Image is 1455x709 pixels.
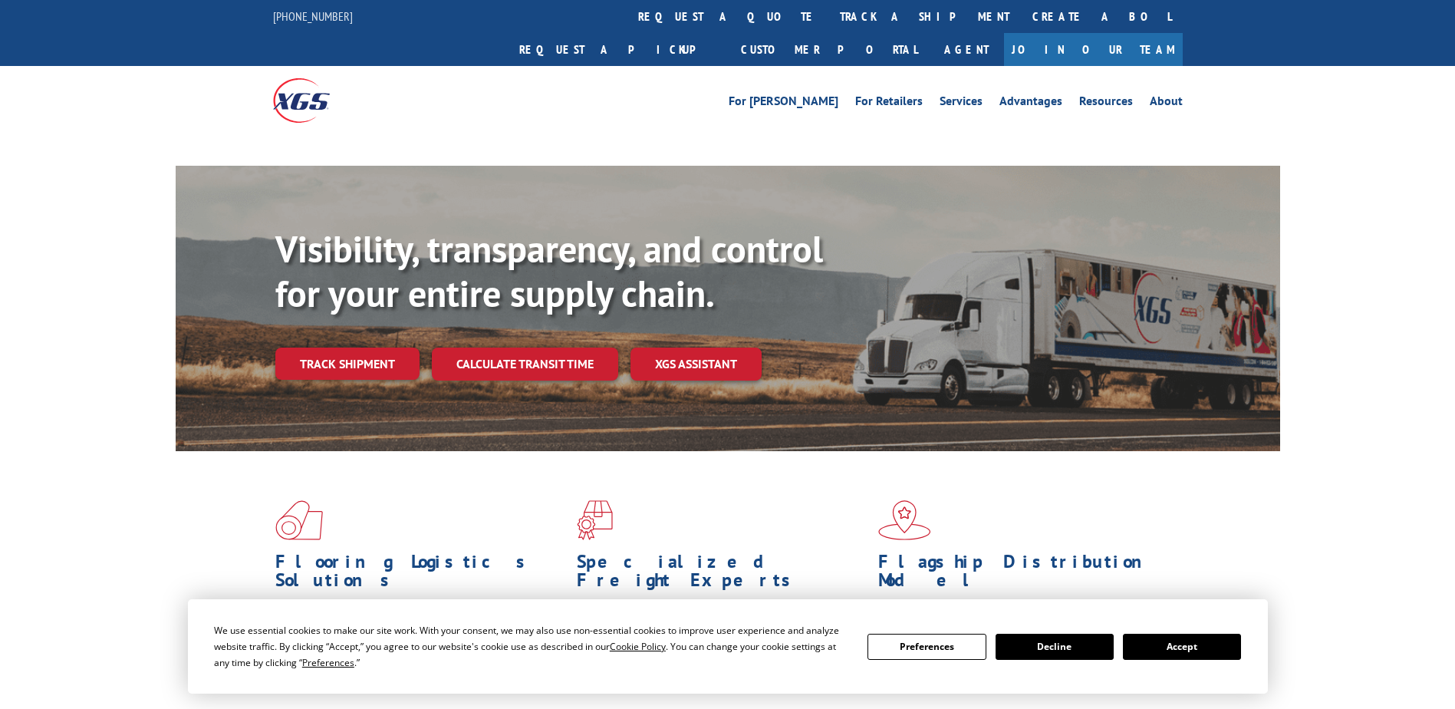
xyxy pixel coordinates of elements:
[996,634,1114,660] button: Decline
[855,95,923,112] a: For Retailers
[275,348,420,380] a: Track shipment
[508,33,729,66] a: Request a pickup
[729,95,838,112] a: For [PERSON_NAME]
[1123,634,1241,660] button: Accept
[878,597,1160,633] span: Our agile distribution network gives you nationwide inventory management on demand.
[878,552,1168,597] h1: Flagship Distribution Model
[940,95,983,112] a: Services
[275,552,565,597] h1: Flooring Logistics Solutions
[275,597,565,651] span: As an industry carrier of choice, XGS has brought innovation and dedication to flooring logistics...
[275,500,323,540] img: xgs-icon-total-supply-chain-intelligence-red
[878,500,931,540] img: xgs-icon-flagship-distribution-model-red
[610,640,666,653] span: Cookie Policy
[1079,95,1133,112] a: Resources
[273,8,353,24] a: [PHONE_NUMBER]
[630,348,762,381] a: XGS ASSISTANT
[577,552,867,597] h1: Specialized Freight Experts
[729,33,929,66] a: Customer Portal
[867,634,986,660] button: Preferences
[275,225,823,317] b: Visibility, transparency, and control for your entire supply chain.
[577,500,613,540] img: xgs-icon-focused-on-flooring-red
[432,348,618,381] a: Calculate transit time
[1004,33,1183,66] a: Join Our Team
[188,599,1268,694] div: Cookie Consent Prompt
[214,622,849,671] div: We use essential cookies to make our site work. With your consent, we may also use non-essential ...
[929,33,1004,66] a: Agent
[1150,95,1183,112] a: About
[302,656,354,669] span: Preferences
[577,597,867,665] p: From overlength loads to delicate cargo, our experienced staff knows the best way to move your fr...
[999,95,1062,112] a: Advantages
